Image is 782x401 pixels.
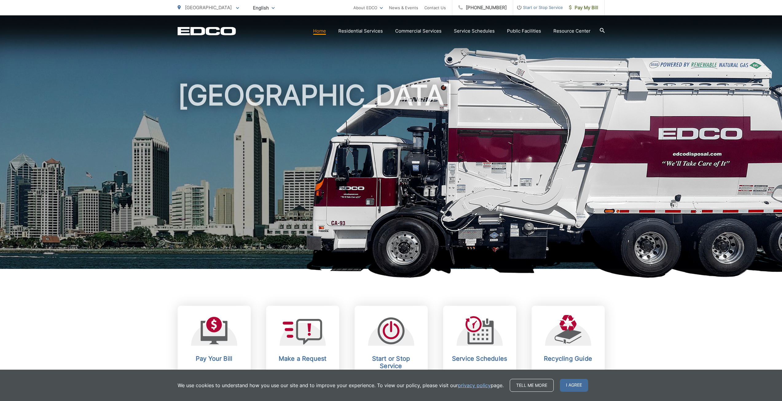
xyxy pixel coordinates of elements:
[178,382,504,389] p: We use cookies to understand how you use our site and to improve your experience. To view our pol...
[532,306,605,400] a: Recycling Guide Learn what you need to know about recycling.
[184,368,245,383] p: View, pay, and manage your bill online.
[424,4,446,11] a: Contact Us
[185,5,232,10] span: [GEOGRAPHIC_DATA]
[266,306,339,400] a: Make a Request Send a service request to EDCO.
[272,368,333,383] p: Send a service request to EDCO.
[184,355,245,362] h2: Pay Your Bill
[454,27,495,35] a: Service Schedules
[338,27,383,35] a: Residential Services
[178,80,605,274] h1: [GEOGRAPHIC_DATA]
[449,355,510,362] h2: Service Schedules
[507,27,541,35] a: Public Facilities
[395,27,442,35] a: Commercial Services
[178,27,236,35] a: EDCD logo. Return to the homepage.
[569,4,598,11] span: Pay My Bill
[178,306,251,400] a: Pay Your Bill View, pay, and manage your bill online.
[538,368,599,383] p: Learn what you need to know about recycling.
[553,27,591,35] a: Resource Center
[389,4,418,11] a: News & Events
[560,379,588,392] span: I agree
[248,2,279,13] span: English
[272,355,333,362] h2: Make a Request
[458,382,491,389] a: privacy policy
[510,379,554,392] a: Tell me more
[313,27,326,35] a: Home
[538,355,599,362] h2: Recycling Guide
[443,306,516,400] a: Service Schedules Stay up-to-date on any changes in schedules.
[353,4,383,11] a: About EDCO
[361,355,422,370] h2: Start or Stop Service
[449,368,510,383] p: Stay up-to-date on any changes in schedules.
